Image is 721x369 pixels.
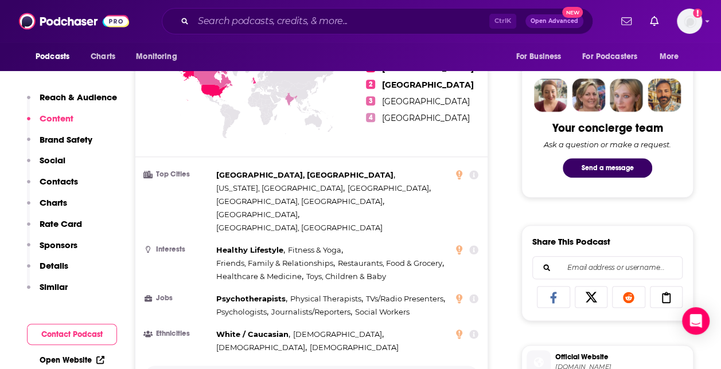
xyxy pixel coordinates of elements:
[288,244,343,257] span: ,
[544,140,671,149] div: Ask a question or make a request.
[216,183,343,193] span: [US_STATE], [GEOGRAPHIC_DATA]
[216,195,384,208] span: ,
[216,197,383,206] span: [GEOGRAPHIC_DATA], [GEOGRAPHIC_DATA]
[216,294,286,303] span: Psychotherapists
[271,307,350,316] span: Journalists/Reporters
[552,121,663,135] div: Your concierge team
[216,270,303,283] span: ,
[693,9,702,18] svg: Add a profile image
[338,258,442,268] span: Restaurants, Food & Grocery
[27,260,68,281] button: Details
[582,49,637,65] span: For Podcasters
[40,113,73,124] p: Content
[40,155,65,166] p: Social
[216,223,383,232] span: [GEOGRAPHIC_DATA], [GEOGRAPHIC_DATA]
[216,329,289,339] span: White / Caucasian
[27,218,82,240] button: Rate Card
[288,245,341,254] span: Fitness & Yoga
[310,343,399,352] span: [DEMOGRAPHIC_DATA]
[677,9,702,34] span: Logged in as Shift_2
[610,78,643,112] img: Jules Profile
[338,257,444,270] span: ,
[555,352,688,362] span: Official Website
[562,7,583,18] span: New
[27,281,68,303] button: Similar
[40,281,68,292] p: Similar
[366,292,445,305] span: ,
[40,197,67,208] p: Charts
[645,11,663,31] a: Show notifications dropdown
[216,292,287,305] span: ,
[537,286,570,308] a: Share on Facebook
[612,286,645,308] a: Share on Reddit
[216,257,335,270] span: ,
[27,134,92,155] button: Brand Safety
[366,80,375,89] span: 2
[145,295,212,302] h3: Jobs
[216,305,268,319] span: ,
[348,183,429,193] span: [GEOGRAPHIC_DATA]
[531,18,578,24] span: Open Advanced
[40,134,92,145] p: Brand Safety
[40,218,82,229] p: Rate Card
[27,176,78,197] button: Contacts
[575,286,608,308] a: Share on X/Twitter
[27,197,67,218] button: Charts
[648,78,681,112] img: Jon Profile
[145,246,212,253] h3: Interests
[508,46,575,68] button: open menu
[40,355,104,365] a: Open Website
[271,305,352,319] span: ,
[128,46,192,68] button: open menu
[660,49,679,65] span: More
[40,176,78,187] p: Contacts
[542,257,673,278] input: Email address or username...
[27,92,117,113] button: Reach & Audience
[40,92,117,103] p: Reach & Audience
[27,324,117,345] button: Contact Podcast
[216,244,285,257] span: ,
[652,46,693,68] button: open menu
[617,11,636,31] a: Show notifications dropdown
[293,328,384,341] span: ,
[216,170,393,179] span: [GEOGRAPHIC_DATA], [GEOGRAPHIC_DATA]
[290,294,361,303] span: Physical Therapists
[145,171,212,178] h3: Top Cities
[516,49,561,65] span: For Business
[534,78,567,112] img: Sydney Profile
[36,49,69,65] span: Podcasts
[348,182,431,195] span: ,
[366,96,375,105] span: 3
[575,46,654,68] button: open menu
[216,343,305,352] span: [DEMOGRAPHIC_DATA]
[145,330,212,337] h3: Ethnicities
[355,307,410,316] span: Social Workers
[366,294,443,303] span: TVs/Radio Presenters
[382,96,470,107] span: [GEOGRAPHIC_DATA]
[27,155,65,176] button: Social
[366,113,375,122] span: 4
[136,49,177,65] span: Monitoring
[306,272,386,281] span: Toys, Children & Baby
[216,245,283,254] span: Healthy Lifestyle
[293,329,382,339] span: [DEMOGRAPHIC_DATA]
[216,208,299,221] span: ,
[83,46,122,68] a: Charts
[216,272,302,281] span: Healthcare & Medicine
[28,46,84,68] button: open menu
[572,78,605,112] img: Barbara Profile
[216,210,298,219] span: [GEOGRAPHIC_DATA]
[677,9,702,34] button: Show profile menu
[563,158,652,178] button: Send a message
[193,12,489,30] input: Search podcasts, credits, & more...
[216,182,345,195] span: ,
[216,328,290,341] span: ,
[91,49,115,65] span: Charts
[27,240,77,261] button: Sponsors
[40,260,68,271] p: Details
[216,307,267,316] span: Psychologists
[19,10,129,32] img: Podchaser - Follow, Share and Rate Podcasts
[216,341,307,354] span: ,
[682,307,710,335] div: Open Intercom Messenger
